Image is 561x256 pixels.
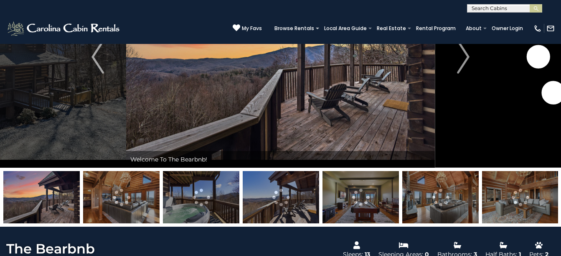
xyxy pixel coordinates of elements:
a: Local Area Guide [320,23,371,34]
img: mail-regular-white.png [546,24,555,33]
img: 163977592 [482,171,558,223]
a: Browse Rentals [270,23,318,34]
img: 163529436 [243,171,319,223]
img: 163977591 [83,171,160,223]
img: 163529410 [322,171,399,223]
img: 163977593 [3,171,80,223]
img: 163977595 [402,171,479,223]
img: phone-regular-white.png [533,24,542,33]
a: Owner Login [487,23,527,34]
a: Rental Program [412,23,460,34]
div: Welcome To The Bearbnb! [126,151,435,168]
img: arrow [91,40,104,74]
a: Real Estate [373,23,410,34]
img: 163529446 [163,171,239,223]
a: My Favs [233,24,262,33]
span: My Favs [242,25,262,32]
img: arrow [457,40,470,74]
img: White-1-2.png [6,20,122,37]
a: About [462,23,486,34]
